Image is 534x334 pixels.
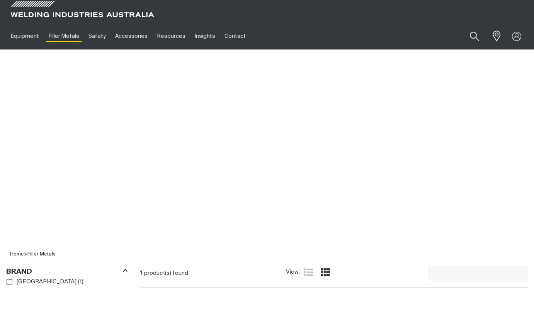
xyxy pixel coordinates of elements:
a: Resources [153,23,190,49]
span: [GEOGRAPHIC_DATA] [16,278,77,286]
input: Product name or item number... [452,27,488,45]
ul: Brand [7,277,127,287]
aside: Filters [6,263,128,288]
span: ( 1 ) [78,278,83,286]
div: 1 [140,269,286,277]
h3: Brand [6,268,32,276]
section: Product list controls [140,263,528,283]
span: > [24,252,27,257]
a: Home [10,252,24,257]
div: Brand [6,266,128,276]
h1: Hard Facing Wires [181,206,353,231]
a: [GEOGRAPHIC_DATA] [7,277,77,287]
nav: Main [6,23,398,49]
a: Insights [190,23,220,49]
a: Accessories [111,23,152,49]
a: Filler Metals [27,252,56,257]
span: View: [286,268,300,277]
span: product(s) found [144,270,188,276]
a: Safety [84,23,111,49]
a: Filler Metals [44,23,83,49]
a: Equipment [6,23,44,49]
a: Contact [220,23,250,49]
a: List view [304,268,313,277]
